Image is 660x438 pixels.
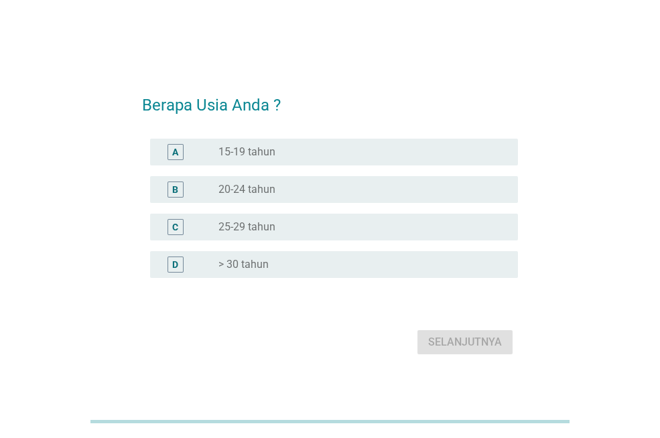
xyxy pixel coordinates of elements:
[172,183,178,197] div: B
[218,183,275,196] label: 20-24 tahun
[218,145,275,159] label: 15-19 tahun
[172,220,178,234] div: C
[172,145,178,159] div: A
[142,80,518,117] h2: Berapa Usia Anda ?
[218,220,275,234] label: 25-29 tahun
[218,258,269,271] label: > 30 tahun
[172,258,178,272] div: D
